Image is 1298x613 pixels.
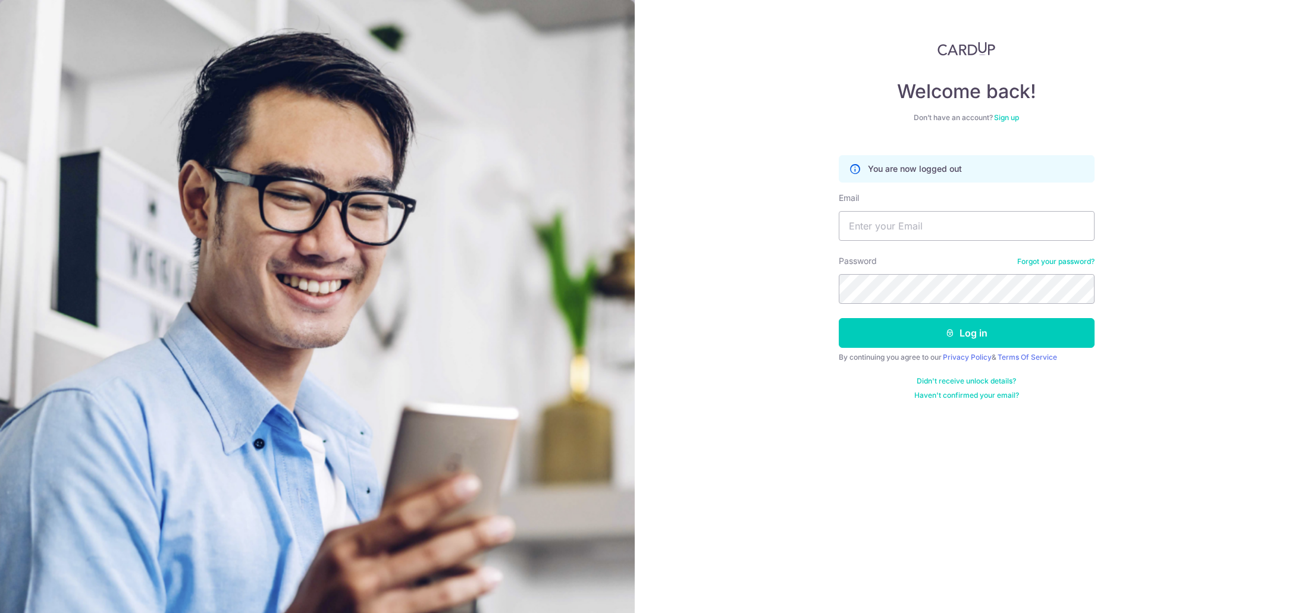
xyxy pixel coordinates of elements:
[839,80,1095,103] h4: Welcome back!
[839,211,1095,241] input: Enter your Email
[938,42,996,56] img: CardUp Logo
[943,353,992,361] a: Privacy Policy
[839,318,1095,348] button: Log in
[1017,257,1095,266] a: Forgot your password?
[917,376,1016,386] a: Didn't receive unlock details?
[839,255,877,267] label: Password
[868,163,962,175] p: You are now logged out
[839,353,1095,362] div: By continuing you agree to our &
[914,391,1019,400] a: Haven't confirmed your email?
[839,113,1095,122] div: Don’t have an account?
[998,353,1057,361] a: Terms Of Service
[994,113,1019,122] a: Sign up
[839,192,859,204] label: Email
